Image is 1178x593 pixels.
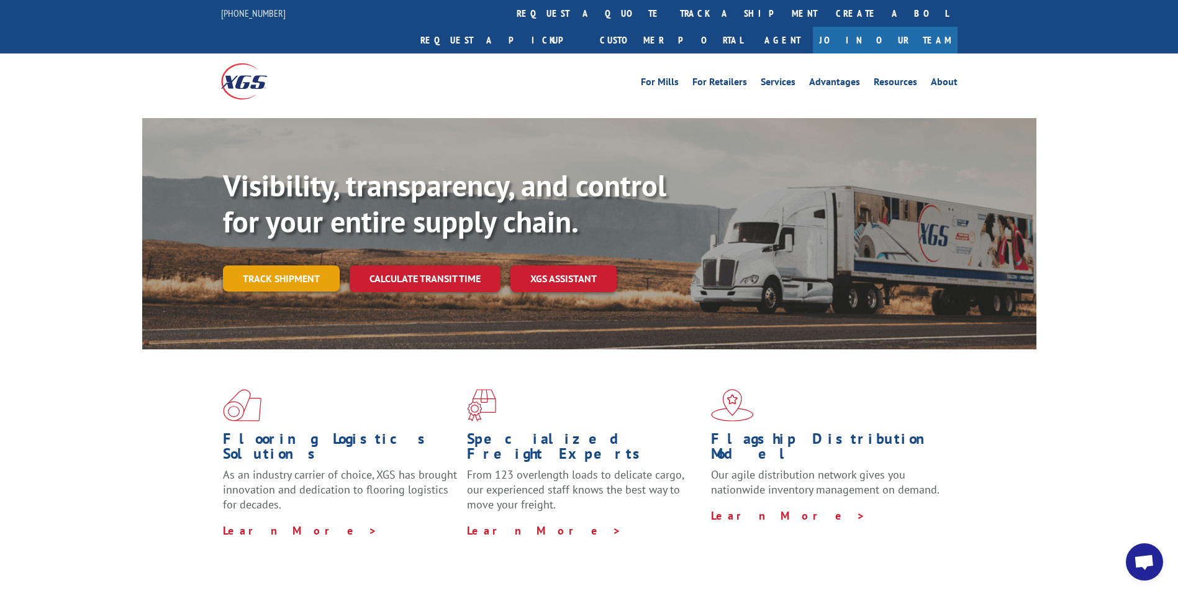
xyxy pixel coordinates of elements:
h1: Specialized Freight Experts [467,431,702,467]
a: Track shipment [223,265,340,292]
a: XGS ASSISTANT [510,265,617,292]
a: Learn More > [223,523,378,538]
a: For Mills [641,77,679,91]
a: Learn More > [467,523,622,538]
span: As an industry carrier of choice, XGS has brought innovation and dedication to flooring logistics... [223,467,457,512]
a: For Retailers [692,77,747,91]
div: Open chat [1126,543,1163,581]
h1: Flooring Logistics Solutions [223,431,458,467]
a: Learn More > [711,508,866,523]
p: From 123 overlength loads to delicate cargo, our experienced staff knows the best way to move you... [467,467,702,523]
span: Our agile distribution network gives you nationwide inventory management on demand. [711,467,940,497]
a: About [931,77,958,91]
a: Resources [874,77,917,91]
img: xgs-icon-flagship-distribution-model-red [711,389,754,421]
img: xgs-icon-total-supply-chain-intelligence-red [223,389,261,421]
a: Request a pickup [411,27,591,53]
a: Join Our Team [813,27,958,53]
a: [PHONE_NUMBER] [221,7,286,19]
a: Calculate transit time [350,265,501,292]
img: xgs-icon-focused-on-flooring-red [467,389,496,421]
h1: Flagship Distribution Model [711,431,946,467]
a: Advantages [809,77,860,91]
b: Visibility, transparency, and control for your entire supply chain. [223,166,666,241]
a: Agent [752,27,813,53]
a: Services [761,77,795,91]
a: Customer Portal [591,27,752,53]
